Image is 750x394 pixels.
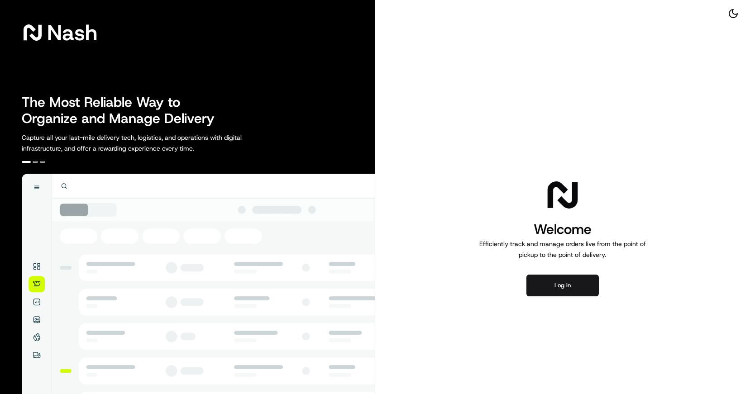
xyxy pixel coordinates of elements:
h2: The Most Reliable Way to Organize and Manage Delivery [22,94,225,127]
p: Efficiently track and manage orders live from the point of pickup to the point of delivery. [476,238,650,260]
h1: Welcome [476,220,650,238]
button: Log in [526,275,599,296]
p: Capture all your last-mile delivery tech, logistics, and operations with digital infrastructure, ... [22,132,282,154]
span: Nash [47,24,97,42]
